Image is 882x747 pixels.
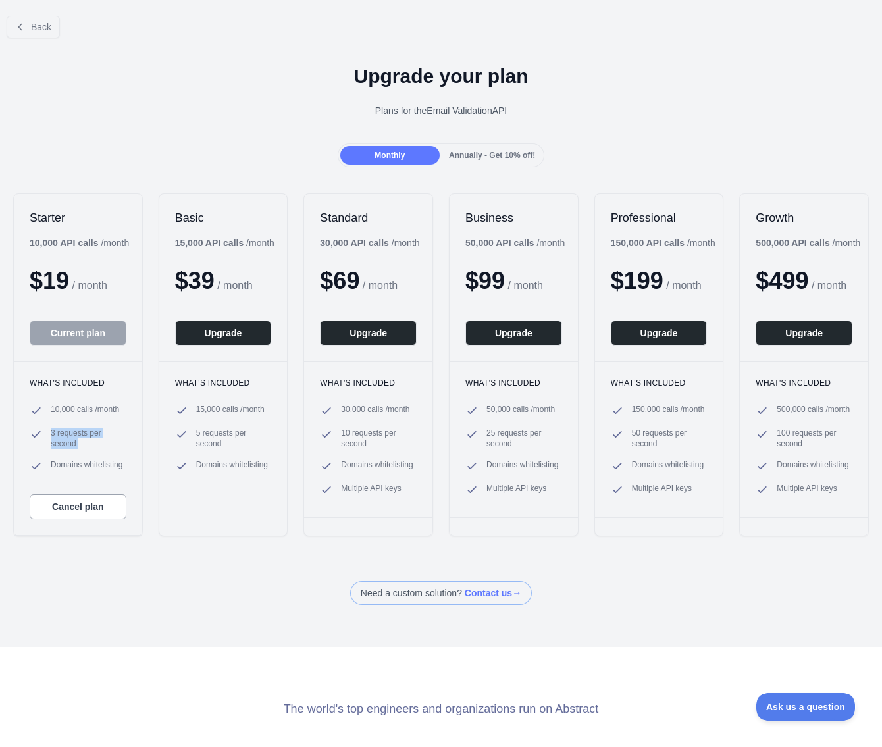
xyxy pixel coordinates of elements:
[611,238,685,248] b: 150,000 API calls
[465,238,534,248] b: 50,000 API calls
[465,236,565,249] div: / month
[756,210,852,226] h2: Growth
[611,236,715,249] div: / month
[756,236,860,249] div: / month
[320,236,419,249] div: / month
[465,210,562,226] h2: Business
[611,210,708,226] h2: Professional
[756,693,856,721] iframe: Toggle Customer Support
[756,238,829,248] b: 500,000 API calls
[320,210,417,226] h2: Standard
[320,238,389,248] b: 30,000 API calls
